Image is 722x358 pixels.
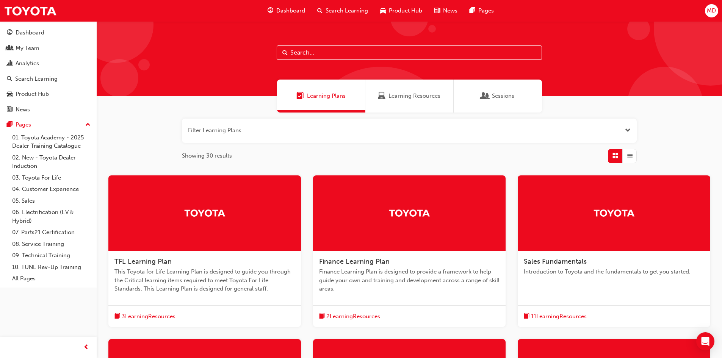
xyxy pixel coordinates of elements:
span: Showing 30 results [182,152,232,160]
a: guage-iconDashboard [262,3,311,19]
span: pages-icon [7,122,13,128]
button: Open the filter [625,126,631,135]
a: 05. Sales [9,195,94,207]
a: TrakFinance Learning PlanFinance Learning Plan is designed to provide a framework to help guide y... [313,175,506,327]
span: This Toyota for Life Learning Plan is designed to guide you through the Critical learning items r... [114,267,295,293]
span: chart-icon [7,60,13,67]
a: My Team [3,41,94,55]
span: up-icon [85,120,91,130]
a: search-iconSearch Learning [311,3,374,19]
span: Finance Learning Plan [319,257,390,266]
span: car-icon [380,6,386,16]
span: Finance Learning Plan is designed to provide a framework to help guide your own and training and ... [319,267,500,293]
span: search-icon [7,76,12,83]
span: Product Hub [389,6,422,15]
span: Learning Plans [296,92,304,100]
img: Trak [388,206,430,219]
span: List [627,152,633,160]
div: Open Intercom Messenger [696,332,714,350]
input: Search... [277,45,542,60]
a: TrakSales FundamentalsIntroduction to Toyota and the fundamentals to get you started.book-icon11L... [518,175,710,327]
a: News [3,103,94,117]
div: Product Hub [16,90,49,98]
span: TFL Learning Plan [114,257,172,266]
button: MD [705,4,718,17]
span: Grid [612,152,618,160]
span: guage-icon [268,6,273,16]
span: guage-icon [7,30,13,36]
a: 07. Parts21 Certification [9,227,94,238]
a: 03. Toyota For Life [9,172,94,184]
div: My Team [16,44,39,53]
span: news-icon [434,6,440,16]
span: news-icon [7,106,13,113]
span: Learning Resources [388,92,440,100]
a: Search Learning [3,72,94,86]
a: 09. Technical Training [9,250,94,261]
a: All Pages [9,273,94,285]
img: Trak [184,206,226,219]
span: book-icon [114,312,120,321]
span: Learning Resources [378,92,385,100]
span: 3 Learning Resources [122,312,175,321]
a: 06. Electrification (EV & Hybrid) [9,206,94,227]
a: Analytics [3,56,94,70]
button: DashboardMy TeamAnalyticsSearch LearningProduct HubNews [3,24,94,118]
span: book-icon [524,312,529,321]
span: Introduction to Toyota and the fundamentals to get you started. [524,267,704,276]
a: Dashboard [3,26,94,40]
div: Dashboard [16,28,44,37]
button: Pages [3,118,94,132]
a: car-iconProduct Hub [374,3,428,19]
a: Product Hub [3,87,94,101]
button: book-icon3LearningResources [114,312,175,321]
div: Pages [16,120,31,129]
a: Learning ResourcesLearning Resources [365,80,454,113]
span: prev-icon [83,343,89,352]
div: Search Learning [15,75,58,83]
span: Sessions [492,92,514,100]
a: 08. Service Training [9,238,94,250]
span: Sales Fundamentals [524,257,587,266]
span: 11 Learning Resources [531,312,587,321]
span: Pages [478,6,494,15]
span: MD [707,6,716,15]
span: people-icon [7,45,13,52]
span: pages-icon [470,6,475,16]
span: Dashboard [276,6,305,15]
span: 2 Learning Resources [326,312,380,321]
a: news-iconNews [428,3,464,19]
span: car-icon [7,91,13,98]
button: book-icon2LearningResources [319,312,380,321]
a: 01. Toyota Academy - 2025 Dealer Training Catalogue [9,132,94,152]
a: 04. Customer Experience [9,183,94,195]
a: SessionsSessions [454,80,542,113]
button: book-icon11LearningResources [524,312,587,321]
a: TrakTFL Learning PlanThis Toyota for Life Learning Plan is designed to guide you through the Crit... [108,175,301,327]
span: Search [282,48,288,57]
span: Search Learning [326,6,368,15]
span: Sessions [481,92,489,100]
span: Learning Plans [307,92,346,100]
div: Analytics [16,59,39,68]
img: Trak [4,2,57,19]
a: Learning PlansLearning Plans [277,80,365,113]
a: 10. TUNE Rev-Up Training [9,261,94,273]
div: News [16,105,30,114]
a: pages-iconPages [464,3,500,19]
img: Trak [593,206,635,219]
span: book-icon [319,312,325,321]
a: 02. New - Toyota Dealer Induction [9,152,94,172]
span: search-icon [317,6,323,16]
span: News [443,6,457,15]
